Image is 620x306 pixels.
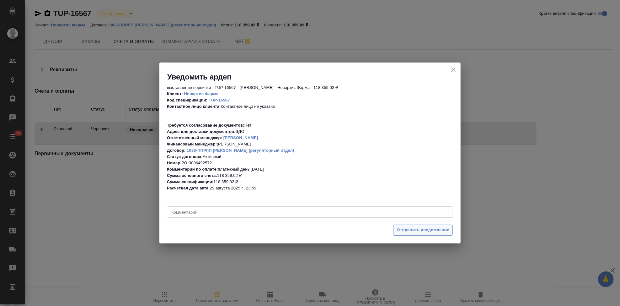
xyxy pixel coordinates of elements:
[449,65,458,74] button: close
[167,161,189,165] b: Номер PO:
[167,91,453,191] p: Контактное лицо не указано Нет ЭДО [PERSON_NAME] Активный 3006492572 платежный день [DATE] 118 35...
[167,186,210,190] b: Расчетная дата акта:
[167,173,217,178] b: Сумма основного счета:
[187,148,294,153] a: 1083-ППРЛП [PERSON_NAME] (регуляторный отдел)
[397,227,449,234] span: Отправить уведомление
[167,142,217,146] b: Финансовый менеджер:
[209,98,230,102] a: TUP-16567
[393,225,453,236] button: Отправить уведомление
[167,154,203,159] b: Статус договора:
[184,91,219,96] a: Новартис Фарма
[167,104,221,109] b: Контактное лицо клиента:
[167,179,213,184] b: Сумма спецификации:
[167,123,244,128] b: Требуется согласование документов:
[223,135,258,140] a: [PERSON_NAME]
[167,129,236,134] b: Адрес для доставки документов:
[167,98,207,102] b: Код спецификации:
[167,91,183,96] b: Клиент:
[167,167,218,172] b: Комментарий по оплате:
[167,72,461,82] h2: Уведомить ардеп
[167,135,222,140] b: Ответственный менеджер:
[167,148,186,153] b: Договор:
[167,85,453,91] p: выставление первички - TUP-16567 - [PERSON_NAME] - Новартис Фарма - 118 359,02 ₽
